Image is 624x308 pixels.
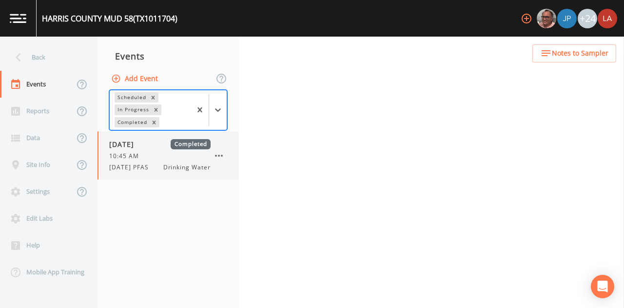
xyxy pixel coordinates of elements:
[557,9,577,28] div: Joshua gere Paul
[552,47,608,60] span: Notes to Sampler
[557,9,577,28] img: 41241ef155101aa6d92a04480b0d0000
[598,9,617,28] img: cf6e799eed601856facf0d2563d1856d
[109,139,141,149] span: [DATE]
[97,131,239,180] a: [DATE]Completed10:45 AM[DATE] PFASDrinking Water
[42,13,177,24] div: HARRIS COUNTY MUD 58 (TX1011704)
[163,163,211,172] span: Drinking Water
[149,117,159,127] div: Remove Completed
[109,163,155,172] span: [DATE] PFAS
[115,92,148,103] div: Scheduled
[97,44,239,68] div: Events
[115,104,151,115] div: In Progress
[591,275,614,298] div: Open Intercom Messenger
[109,70,162,88] button: Add Event
[10,14,26,23] img: logo
[148,92,158,103] div: Remove Scheduled
[536,9,557,28] div: Mike Franklin
[171,139,211,149] span: Completed
[578,9,597,28] div: +24
[109,152,145,161] span: 10:45 AM
[151,104,161,115] div: Remove In Progress
[115,117,149,127] div: Completed
[532,44,616,62] button: Notes to Sampler
[537,9,556,28] img: e2d790fa78825a4bb76dcb6ab311d44c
